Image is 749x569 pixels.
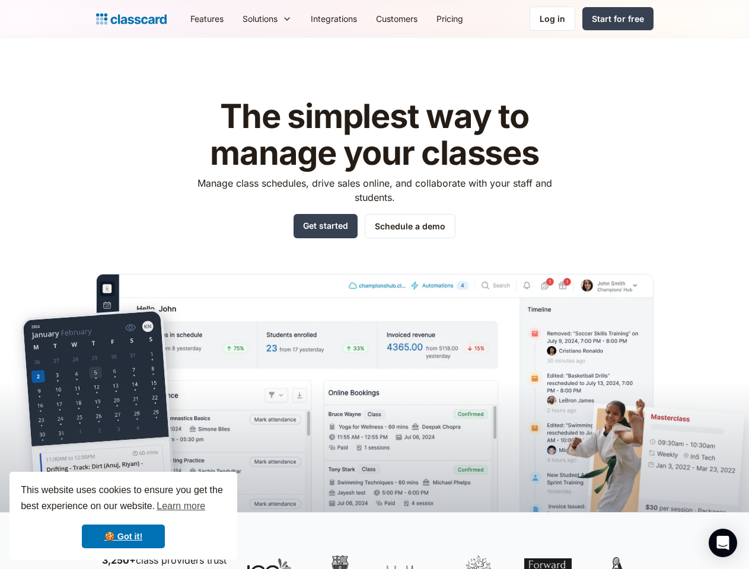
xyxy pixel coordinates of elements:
a: dismiss cookie message [82,525,165,548]
a: Pricing [427,5,473,32]
div: Start for free [592,12,644,25]
a: Features [181,5,233,32]
a: Start for free [582,7,654,30]
a: Schedule a demo [365,214,455,238]
a: Integrations [301,5,366,32]
a: learn more about cookies [155,497,207,515]
h1: The simplest way to manage your classes [186,98,563,171]
strong: 3,250+ [102,554,136,566]
div: cookieconsent [9,472,237,560]
a: Get started [294,214,358,238]
a: Log in [530,7,575,31]
a: Customers [366,5,427,32]
div: Log in [540,12,565,25]
a: home [96,11,167,27]
div: Solutions [233,5,301,32]
div: Solutions [243,12,278,25]
p: Manage class schedules, drive sales online, and collaborate with your staff and students. [186,176,563,204]
div: Open Intercom Messenger [709,529,737,557]
span: This website uses cookies to ensure you get the best experience on our website. [21,483,226,515]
